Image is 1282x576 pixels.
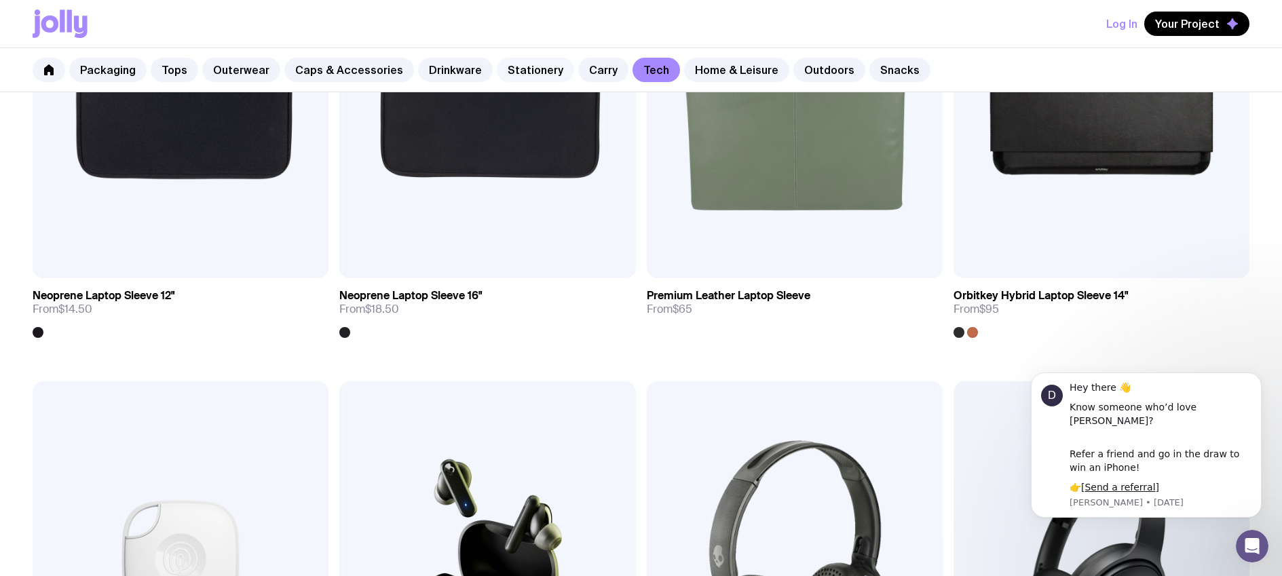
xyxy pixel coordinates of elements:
[954,289,1128,303] h3: Orbitkey Hybrid Laptop Sleeve 14"
[967,251,1089,275] button: Add to wishlist
[353,251,475,275] button: Add to wishlist
[284,58,414,82] a: Caps & Accessories
[673,302,692,316] span: $65
[269,251,315,275] a: View
[80,256,157,270] span: Add to wishlist
[202,58,280,82] a: Outerwear
[576,251,622,275] a: View
[339,278,635,338] a: Neoprene Laptop Sleeve 16"From$18.50
[869,58,930,82] a: Snacks
[954,278,1249,338] a: Orbitkey Hybrid Laptop Sleeve 14"From$95
[660,251,783,275] button: Add to wishlist
[365,302,399,316] span: $18.50
[1155,17,1220,31] span: Your Project
[58,302,92,316] span: $14.50
[954,303,999,316] span: From
[69,58,147,82] a: Packaging
[793,58,865,82] a: Outdoors
[418,58,493,82] a: Drinkware
[578,58,628,82] a: Carry
[497,58,574,82] a: Stationery
[33,278,328,338] a: Neoprene Laptop Sleeve 12"From$14.50
[883,251,929,275] a: View
[684,58,789,82] a: Home & Leisure
[633,58,680,82] a: Tech
[694,256,772,270] span: Add to wishlist
[1144,12,1249,36] button: Your Project
[339,289,482,303] h3: Neoprene Laptop Sleeve 16"
[979,302,999,316] span: $95
[1106,12,1137,36] button: Log In
[1001,256,1078,270] span: Add to wishlist
[46,251,168,275] button: Add to wishlist
[1011,365,1282,539] iframe: Intercom notifications message
[387,256,464,270] span: Add to wishlist
[33,289,174,303] h3: Neoprene Laptop Sleeve 12"
[647,278,943,327] a: Premium Leather Laptop SleeveFrom$65
[647,289,810,303] h3: Premium Leather Laptop Sleeve
[1190,251,1236,275] a: View
[339,303,399,316] span: From
[151,58,198,82] a: Tops
[1236,530,1268,562] iframe: Intercom live chat
[33,303,92,316] span: From
[647,303,692,316] span: From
